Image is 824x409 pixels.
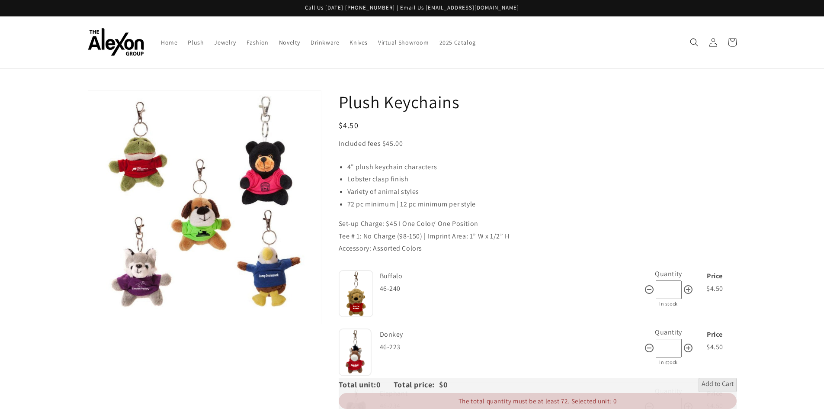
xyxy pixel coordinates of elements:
div: Total unit: Total price: [339,378,439,392]
a: Fashion [241,33,274,52]
a: Novelty [274,33,305,52]
div: 46-240 [380,283,644,295]
span: $4.50 [706,342,723,351]
a: Drinkware [305,33,344,52]
span: 2025 Catalog [439,39,476,46]
a: Jewelry [209,33,241,52]
span: Virtual Showroom [378,39,429,46]
label: Quantity [655,269,682,278]
summary: Search [685,33,704,52]
img: The Alexon Group [88,28,144,56]
a: Knives [344,33,373,52]
span: Novelty [279,39,300,46]
div: Price [696,270,734,283]
span: $4.50 [706,284,723,293]
div: In stock [644,357,693,367]
span: Plush [188,39,204,46]
p: Tee # 1: No Charge (98-150) | Imprint Area: 1” W x 1/2” H [339,230,737,243]
img: Buffalo [339,270,373,317]
span: 72 pc minimum | 12 pc minimum per style [347,200,476,209]
div: Buffalo [380,270,642,283]
span: Included fees $45.00 [339,139,403,148]
img: Donkey [339,328,372,376]
a: 2025 Catalog [434,33,481,52]
span: 0 [376,380,394,390]
span: 4" plush keychain characters [347,162,437,171]
p: Accessory: Assorted Colors [339,242,737,255]
button: Add to Cart [699,378,737,392]
span: Drinkware [311,39,339,46]
span: Knives [349,39,368,46]
div: 46-223 [380,341,644,354]
span: $0 [439,380,447,390]
div: Donkey [380,328,642,341]
li: Variety of animal styles [347,186,737,198]
span: Jewelry [214,39,236,46]
span: $4.50 [339,120,359,130]
span: Home [161,39,177,46]
p: Set-up Charge: $45 I One Color/ One Position [339,218,737,230]
span: Add to Cart [702,380,734,390]
h1: Plush Keychains [339,90,737,113]
span: Lobster clasp finish [347,174,409,184]
div: Price [696,328,734,341]
span: Fashion [247,39,269,46]
a: Virtual Showroom [373,33,434,52]
a: Home [156,33,183,52]
div: The total quantity must be at least 72. Selected unit: 0 [339,393,737,409]
div: In stock [644,299,693,309]
a: Plush [183,33,209,52]
label: Quantity [655,328,682,337]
